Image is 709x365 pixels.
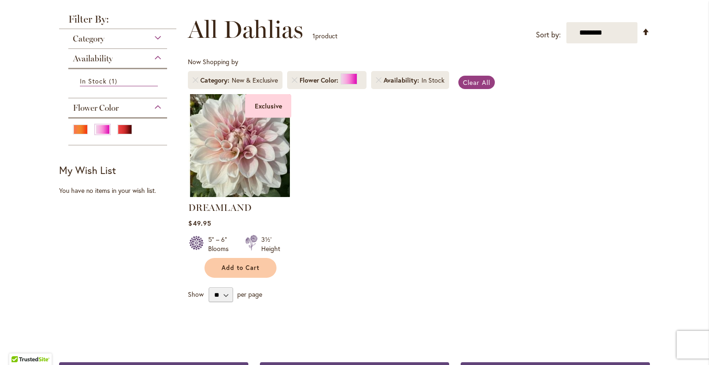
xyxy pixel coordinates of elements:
span: All Dahlias [188,16,303,43]
button: Add to Cart [204,258,276,278]
div: 3½' Height [261,235,280,253]
span: Category [200,76,232,85]
span: Flower Color [73,103,119,113]
span: Add to Cart [222,264,259,272]
span: Clear All [463,78,490,87]
span: $49.95 [188,219,211,227]
div: 5" – 6" Blooms [208,235,234,253]
div: You have no items in your wish list. [59,186,182,195]
a: In Stock 1 [80,76,158,86]
span: Flower Color [300,76,341,85]
span: Availability [384,76,421,85]
p: product [312,29,337,43]
div: In Stock [421,76,445,85]
span: Show [188,290,204,299]
a: Remove Flower Color Pink [292,78,297,83]
a: DREAMLAND Exclusive [188,190,291,199]
strong: My Wish List [59,163,116,177]
a: Clear All [458,76,495,89]
a: DREAMLAND [188,202,252,213]
div: Exclusive [245,94,291,118]
span: Now Shopping by [188,57,238,66]
iframe: Launch Accessibility Center [7,332,33,358]
span: In Stock [80,77,107,85]
strong: Filter By: [59,14,176,29]
label: Sort by: [536,26,561,43]
span: Category [73,34,104,44]
span: 1 [109,76,119,86]
span: 1 [312,31,315,40]
a: Remove Availability In Stock [376,78,381,83]
div: New & Exclusive [232,76,278,85]
a: Remove Category New & Exclusive [192,78,198,83]
span: Availability [73,54,113,64]
span: per page [237,290,262,299]
img: DREAMLAND [188,94,291,197]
